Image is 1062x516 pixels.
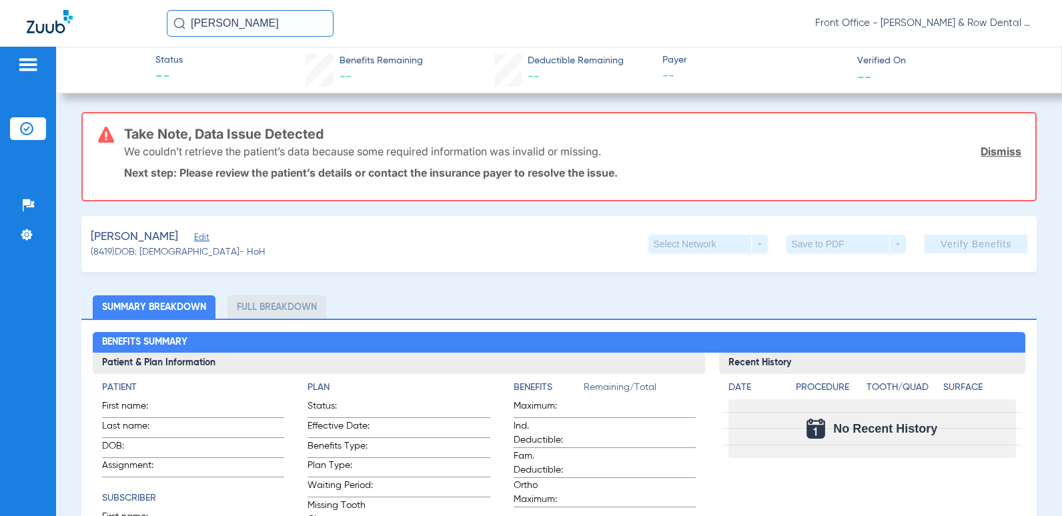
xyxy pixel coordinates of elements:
[857,54,1041,68] span: Verified On
[102,491,284,505] h4: Subscriber
[662,53,846,67] span: Payer
[833,422,937,435] span: No Recent History
[867,381,939,399] app-breakdown-title: Tooth/Quad
[91,245,265,259] span: (8419) DOB: [DEMOGRAPHIC_DATA] - HoH
[124,166,1022,179] p: Next step: Please review the patient’s details or contact the insurance payer to resolve the issue.
[167,10,334,37] input: Search for patients
[173,17,185,29] img: Search Icon
[102,459,167,477] span: Assignment:
[796,381,862,395] h4: Procedure
[91,229,178,245] span: [PERSON_NAME]
[981,145,1021,158] a: Dismiss
[867,381,939,395] h4: Tooth/Quad
[124,145,601,158] p: We couldn’t retrieve the patient’s data because some required information was invalid or missing.
[194,233,206,245] span: Edit
[340,71,352,83] span: --
[584,381,696,399] span: Remaining/Total
[807,419,825,439] img: Calendar
[308,419,373,437] span: Effective Date:
[796,381,862,399] app-breakdown-title: Procedure
[93,353,705,374] h3: Patient & Plan Information
[308,381,490,395] h4: Plan
[102,381,284,395] h4: Patient
[514,399,579,417] span: Maximum:
[528,54,624,68] span: Deductible Remaining
[93,332,1025,353] h2: Benefits Summary
[514,419,579,447] span: Ind. Deductible:
[995,452,1062,516] iframe: Chat Widget
[662,68,846,85] span: --
[155,53,183,67] span: Status
[102,399,167,417] span: First name:
[340,54,423,68] span: Benefits Remaining
[124,127,1022,141] h3: Take Note, Data Issue Detected
[943,381,1016,399] app-breakdown-title: Surface
[815,17,1035,30] span: Front Office - [PERSON_NAME] & Row Dental Group
[514,381,584,395] h4: Benefits
[93,295,215,319] li: Summary Breakdown
[308,459,373,477] span: Plan Type:
[514,479,579,507] span: Ortho Maximum:
[728,381,784,399] app-breakdown-title: Date
[308,399,373,417] span: Status:
[227,295,326,319] li: Full Breakdown
[102,439,167,457] span: DOB:
[155,68,183,87] span: --
[308,479,373,497] span: Waiting Period:
[728,381,784,395] h4: Date
[102,419,167,437] span: Last name:
[17,57,39,73] img: hamburger-icon
[308,439,373,457] span: Benefits Type:
[27,10,73,33] img: Zuub Logo
[943,381,1016,395] h4: Surface
[514,449,579,477] span: Fam. Deductible:
[528,71,540,83] span: --
[719,353,1025,374] h3: Recent History
[514,381,584,399] app-breakdown-title: Benefits
[98,127,114,143] img: error-icon
[857,69,872,83] span: --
